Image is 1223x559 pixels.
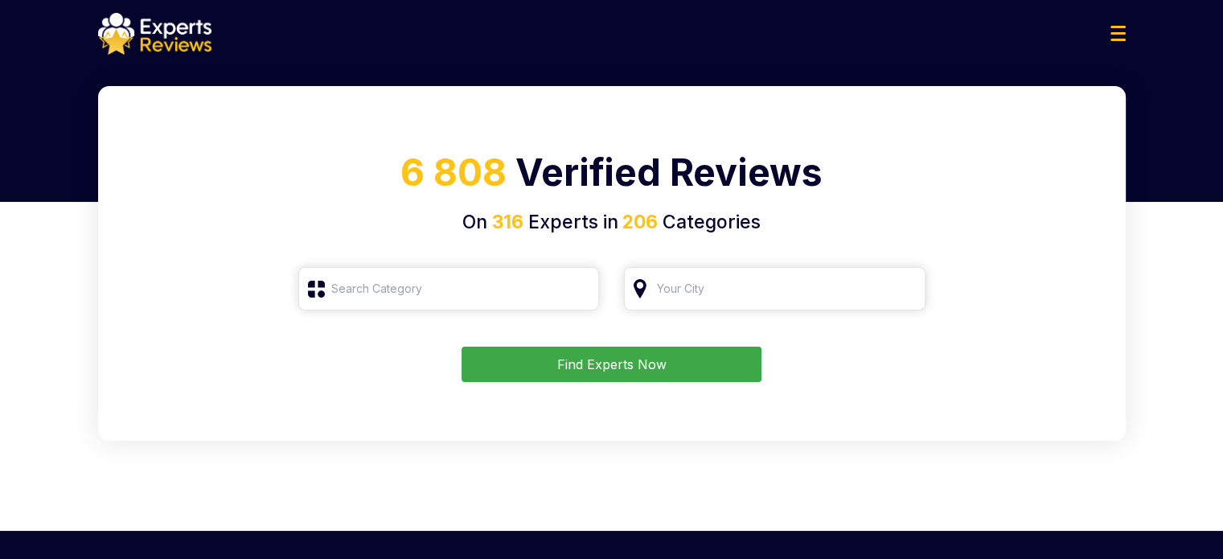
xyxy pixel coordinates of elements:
h4: On Experts in Categories [117,208,1106,236]
input: Search Category [298,267,600,310]
img: logo [98,13,211,55]
input: Your City [624,267,925,310]
span: 6 808 [400,150,507,195]
span: 316 [492,211,523,233]
img: Menu Icon [1110,26,1126,41]
button: Find Experts Now [462,347,761,382]
h1: Verified Reviews [117,145,1106,208]
span: 206 [618,211,658,233]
